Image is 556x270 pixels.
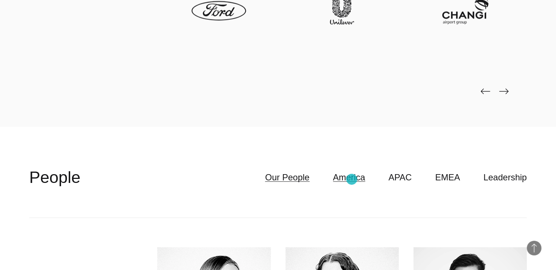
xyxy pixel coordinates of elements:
button: Back to Top [527,241,541,255]
a: America [333,170,365,184]
a: Our People [265,170,309,184]
h2: People [29,166,80,188]
img: page-back-black.png [481,89,490,94]
a: EMEA [435,170,460,184]
img: page-next-black.png [499,89,508,94]
a: Leadership [483,170,527,184]
a: APAC [389,170,412,184]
